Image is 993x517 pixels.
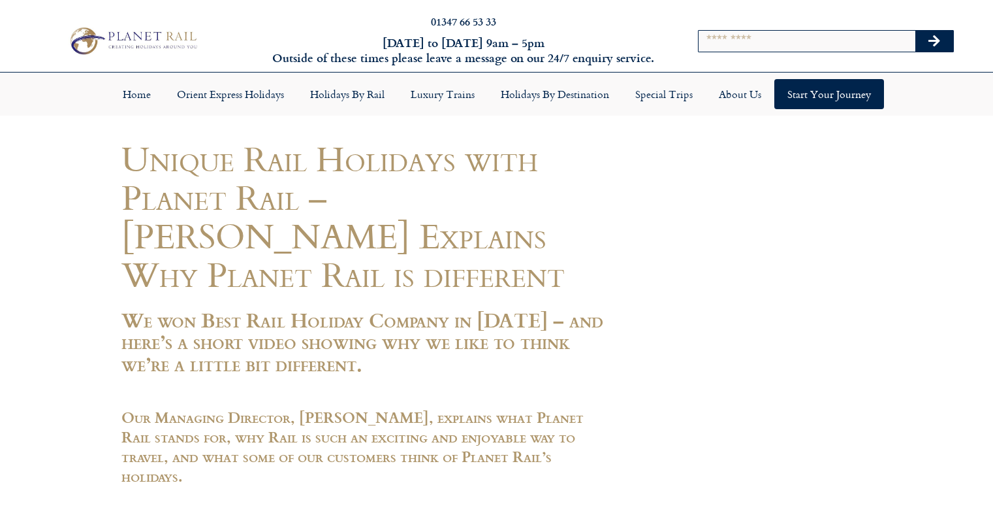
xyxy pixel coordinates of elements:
a: Special Trips [622,79,706,109]
nav: Menu [7,79,986,109]
h4: Our Managing Director, [PERSON_NAME], explains what Planet Rail stands for, why Rail is such an e... [121,407,611,486]
a: Luxury Trains [398,79,488,109]
a: Holidays by Destination [488,79,622,109]
h6: [DATE] to [DATE] 9am – 5pm Outside of these times please leave a message on our 24/7 enquiry serv... [268,35,659,66]
a: Start your Journey [774,79,884,109]
h1: Unique Rail Holidays with Planet Rail – [PERSON_NAME] Explains Why Planet Rail is different [121,139,611,293]
a: Orient Express Holidays [164,79,297,109]
a: 01347 66 53 33 [431,14,496,29]
button: Search [915,31,953,52]
a: Holidays by Rail [297,79,398,109]
img: Planet Rail Train Holidays Logo [65,24,200,58]
a: About Us [706,79,774,109]
h2: We won Best Rail Holiday Company in [DATE] – and here’s a short video showing why we like to thin... [121,309,611,375]
a: Home [110,79,164,109]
